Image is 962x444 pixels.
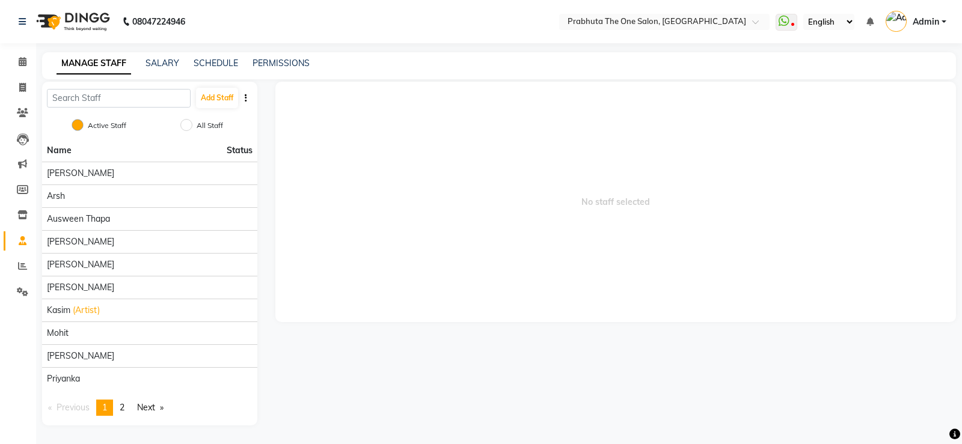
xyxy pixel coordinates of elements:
[120,402,124,413] span: 2
[57,402,90,413] span: Previous
[194,58,238,68] a: SCHEDULE
[131,400,170,416] a: Next
[47,373,80,385] span: Priyanka
[88,120,126,131] label: Active Staff
[57,53,131,75] a: MANAGE STAFF
[253,58,310,68] a: PERMISSIONS
[146,58,179,68] a: SALARY
[42,400,257,416] nav: Pagination
[47,213,110,225] span: ausween thapa
[196,88,238,108] button: Add Staff
[31,5,113,38] img: logo
[47,350,114,362] span: [PERSON_NAME]
[47,89,191,108] input: Search Staff
[197,120,223,131] label: All Staff
[227,144,253,157] span: Status
[47,236,114,248] span: [PERSON_NAME]
[47,258,114,271] span: [PERSON_NAME]
[47,145,72,156] span: Name
[102,402,107,413] span: 1
[47,190,65,202] span: Arsh
[132,5,185,38] b: 08047224946
[47,304,70,317] span: kasim
[47,167,114,180] span: [PERSON_NAME]
[47,327,69,339] span: mohit
[886,11,907,32] img: Admin
[275,82,957,322] span: No staff selected
[73,304,100,317] span: (Artist)
[913,16,939,28] span: Admin
[47,281,114,294] span: [PERSON_NAME]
